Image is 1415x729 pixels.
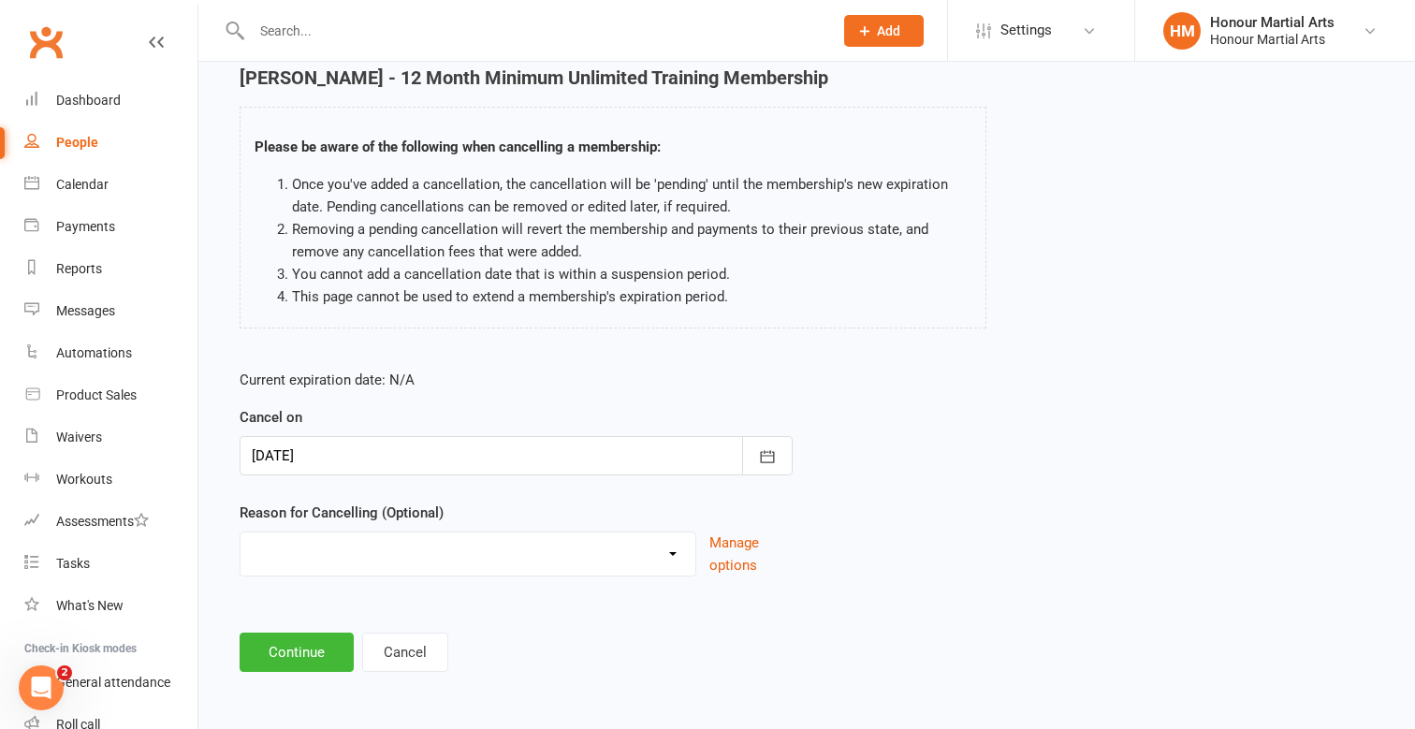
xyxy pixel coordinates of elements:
a: Dashboard [24,80,197,122]
div: Automations [56,345,132,360]
button: Add [844,15,924,47]
li: Once you've added a cancellation, the cancellation will be 'pending' until the membership's new e... [292,173,971,218]
a: Calendar [24,164,197,206]
div: Tasks [56,556,90,571]
div: Messages [56,303,115,318]
h4: [PERSON_NAME] - 12 Month Minimum Unlimited Training Membership [240,67,986,88]
div: People [56,135,98,150]
a: What's New [24,585,197,627]
div: General attendance [56,675,170,690]
div: Product Sales [56,387,137,402]
div: What's New [56,598,124,613]
input: Search... [246,18,820,44]
div: Honour Martial Arts [1210,31,1335,48]
a: Waivers [24,416,197,459]
span: Settings [1000,9,1052,51]
div: Calendar [56,177,109,192]
div: Dashboard [56,93,121,108]
label: Reason for Cancelling (Optional) [240,502,444,524]
a: Reports [24,248,197,290]
div: Assessments [56,514,149,529]
a: Payments [24,206,197,248]
iframe: Intercom live chat [19,665,64,710]
li: This page cannot be used to extend a membership's expiration period. [292,285,971,308]
a: Product Sales [24,374,197,416]
strong: Please be aware of the following when cancelling a membership: [255,139,661,155]
a: Workouts [24,459,197,501]
div: Honour Martial Arts [1210,14,1335,31]
a: Automations [24,332,197,374]
div: HM [1163,12,1201,50]
div: Waivers [56,430,102,445]
div: Reports [56,261,102,276]
span: Add [877,23,900,38]
button: Cancel [362,633,448,672]
a: General attendance kiosk mode [24,662,197,704]
button: Manage options [709,532,793,576]
a: Messages [24,290,197,332]
p: Current expiration date: N/A [240,369,793,391]
a: Clubworx [22,19,69,66]
li: You cannot add a cancellation date that is within a suspension period. [292,263,971,285]
label: Cancel on [240,406,302,429]
li: Removing a pending cancellation will revert the membership and payments to their previous state, ... [292,218,971,263]
button: Continue [240,633,354,672]
span: 2 [57,665,72,680]
div: Payments [56,219,115,234]
div: Workouts [56,472,112,487]
a: People [24,122,197,164]
a: Tasks [24,543,197,585]
a: Assessments [24,501,197,543]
